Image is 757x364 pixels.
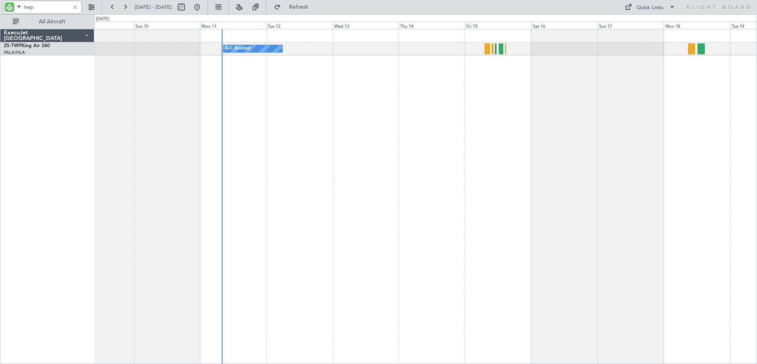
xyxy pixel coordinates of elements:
div: Sun 17 [597,22,664,29]
div: Wed 13 [333,22,399,29]
div: [DATE] [96,16,109,23]
div: Mon 11 [200,22,266,29]
span: ZS-TWP [4,44,21,48]
div: Fri 15 [465,22,531,29]
span: All Aircraft [21,19,84,25]
button: All Aircraft [9,15,86,28]
button: Quick Links [621,1,679,13]
div: Sun 10 [134,22,200,29]
span: Refresh [282,4,316,10]
div: Sat 9 [67,22,133,29]
div: Quick Links [637,4,664,12]
div: Mon 18 [664,22,730,29]
div: Sat 16 [531,22,597,29]
div: A/C Booked [225,43,250,55]
div: Tue 12 [266,22,332,29]
div: Thu 14 [399,22,465,29]
a: ZS-TWPKing Air 260 [4,44,50,48]
a: FALA/HLA [4,49,25,55]
input: A/C (Reg. or Type) [24,1,70,13]
button: Refresh [270,1,318,13]
span: [DATE] - [DATE] [135,4,172,11]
